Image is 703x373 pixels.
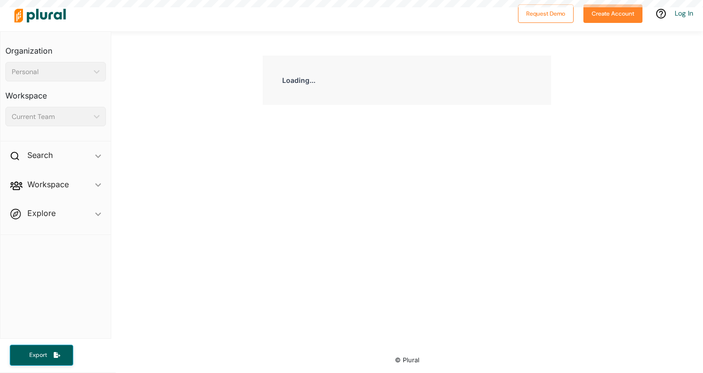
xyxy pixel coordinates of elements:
span: Export [22,351,54,359]
h2: Search [27,150,53,160]
a: Create Account [583,8,642,18]
h3: Organization [5,37,106,58]
a: Log In [675,9,693,18]
a: Request Demo [518,8,574,18]
div: Loading... [263,56,551,105]
div: Personal [12,67,90,77]
small: © Plural [395,356,419,364]
div: Current Team [12,112,90,122]
button: Request Demo [518,4,574,23]
button: Create Account [583,4,642,23]
h3: Workspace [5,81,106,103]
button: Export [10,345,73,366]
